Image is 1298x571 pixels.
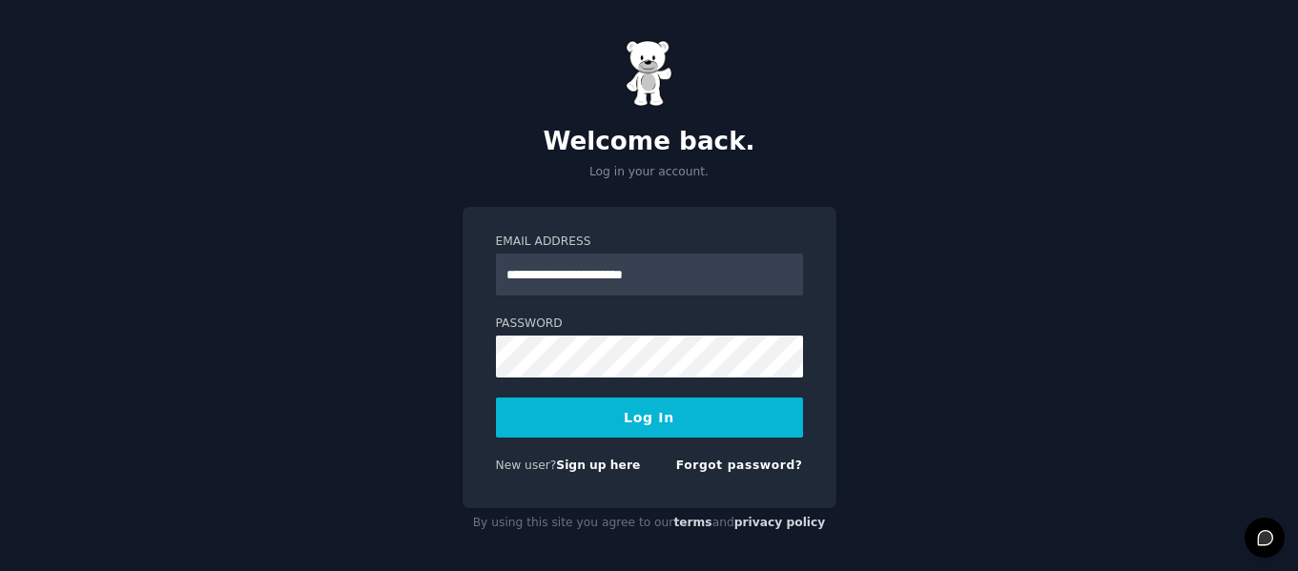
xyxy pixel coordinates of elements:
[463,127,836,157] h2: Welcome back.
[626,40,673,107] img: Gummy Bear
[496,234,803,251] label: Email Address
[734,516,826,529] a: privacy policy
[463,164,836,181] p: Log in your account.
[673,516,711,529] a: terms
[556,459,640,472] a: Sign up here
[676,459,803,472] a: Forgot password?
[496,316,803,333] label: Password
[496,398,803,438] button: Log In
[496,459,557,472] span: New user?
[463,508,836,539] div: By using this site you agree to our and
